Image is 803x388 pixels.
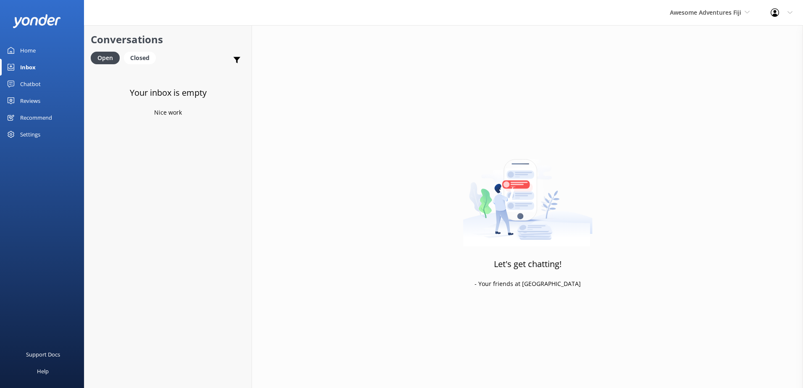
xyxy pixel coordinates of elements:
[463,142,593,246] img: artwork of a man stealing a conversation from at giant smartphone
[475,279,581,288] p: - Your friends at [GEOGRAPHIC_DATA]
[13,14,61,28] img: yonder-white-logo.png
[26,346,60,363] div: Support Docs
[20,92,40,109] div: Reviews
[124,52,156,64] div: Closed
[91,31,245,47] h2: Conversations
[670,8,741,16] span: Awesome Adventures Fiji
[124,53,160,62] a: Closed
[37,363,49,380] div: Help
[130,86,207,100] h3: Your inbox is empty
[20,59,36,76] div: Inbox
[20,42,36,59] div: Home
[154,108,182,117] p: Nice work
[91,52,120,64] div: Open
[20,126,40,143] div: Settings
[91,53,124,62] a: Open
[20,76,41,92] div: Chatbot
[20,109,52,126] div: Recommend
[494,257,562,271] h3: Let's get chatting!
